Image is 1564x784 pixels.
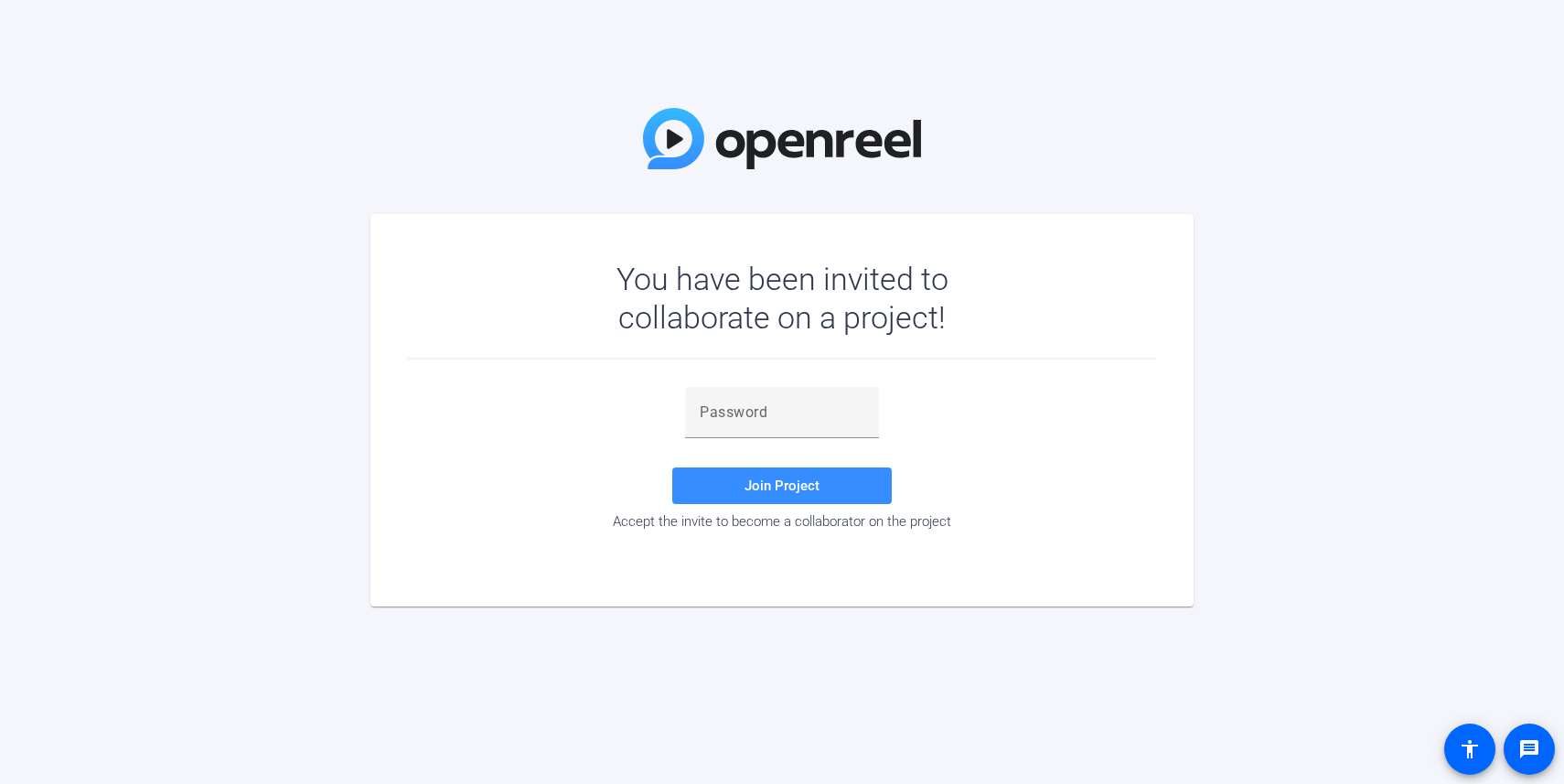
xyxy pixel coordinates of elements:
[700,402,864,424] input: Password
[745,478,819,494] span: Join Project
[672,467,892,504] button: Join Project
[407,513,1157,530] div: Accept the invite to become a collaborator on the project
[1518,738,1540,760] mat-icon: message
[563,260,1002,337] div: You have been invited to collaborate on a project!
[643,108,921,169] img: OpenReel Logo
[1459,738,1481,760] mat-icon: accessibility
